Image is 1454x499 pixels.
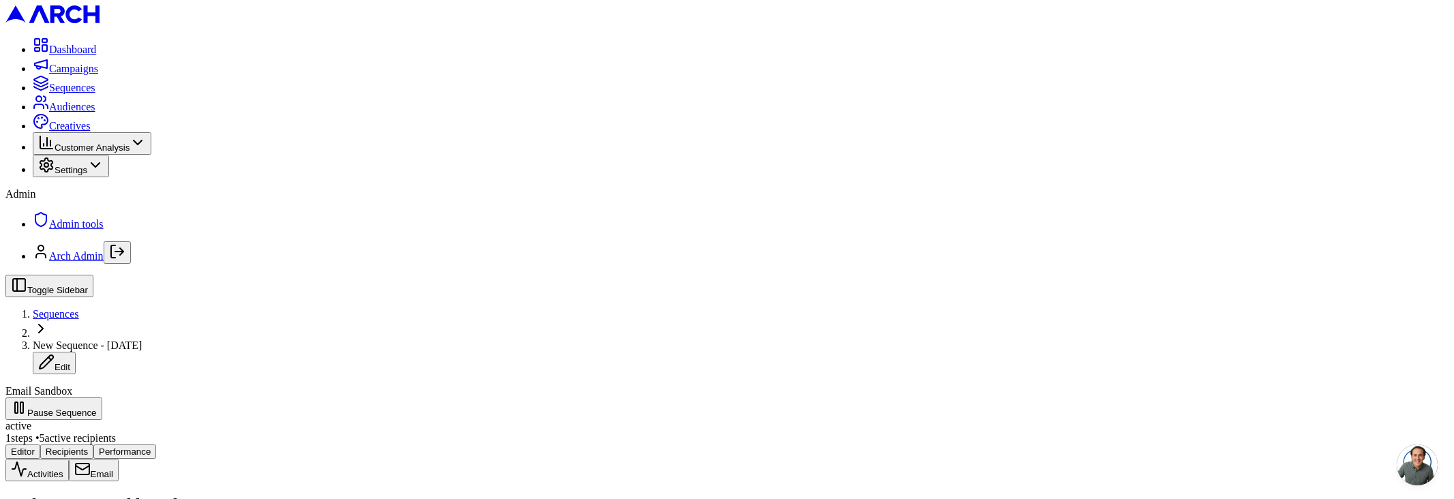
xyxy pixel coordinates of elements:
span: Admin tools [49,218,104,230]
button: Email [69,459,119,481]
span: Edit [55,362,70,372]
a: Audiences [33,101,95,112]
a: Admin tools [33,218,104,230]
a: Campaigns [33,63,98,74]
span: 1 steps • 5 active recipients [5,432,116,444]
span: New Sequence - [DATE] [33,339,142,351]
button: Toggle Sidebar [5,275,93,297]
span: Settings [55,165,87,175]
span: Creatives [49,120,90,132]
nav: breadcrumb [5,308,1449,374]
div: Email Sandbox [5,385,1449,397]
button: Log out [104,241,131,264]
a: Arch Admin [49,250,104,262]
a: Sequences [33,308,79,320]
span: Toggle Sidebar [27,285,88,295]
div: active [5,420,1449,432]
div: Admin [5,188,1449,200]
button: Performance [93,444,156,459]
span: Dashboard [49,44,96,55]
button: Edit [33,352,76,374]
span: Audiences [49,101,95,112]
button: Customer Analysis [33,132,151,155]
a: Sequences [33,82,95,93]
button: Recipients [40,444,93,459]
span: Sequences [49,82,95,93]
button: Editor [5,444,40,459]
a: Creatives [33,120,90,132]
a: Dashboard [33,44,96,55]
button: Activities [5,459,69,481]
span: Campaigns [49,63,98,74]
a: Open chat [1397,444,1438,485]
button: Pause Sequence [5,397,102,420]
button: Settings [33,155,109,177]
span: Customer Analysis [55,142,130,153]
